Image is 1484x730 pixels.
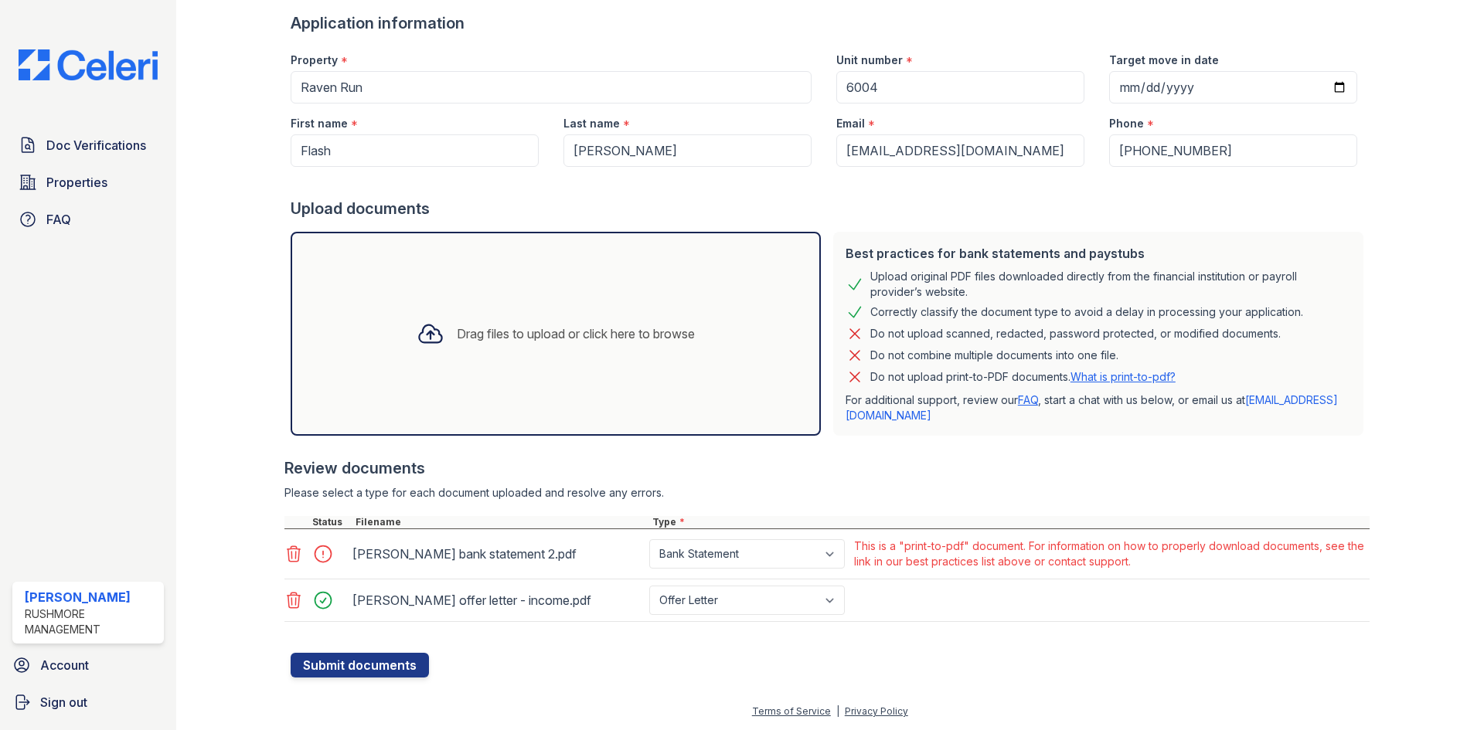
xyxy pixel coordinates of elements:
[46,210,71,229] span: FAQ
[845,705,908,717] a: Privacy Policy
[836,705,839,717] div: |
[649,516,1370,528] div: Type
[846,392,1351,423] p: For additional support, review our , start a chat with us below, or email us at
[457,324,695,343] div: Drag files to upload or click here to browse
[6,49,170,80] img: CE_Logo_Blue-a8612792a0a2168367f1c8372b55b34899dd931a85d93a1a3d3e32e68fde9ad4.png
[12,204,164,235] a: FAQ
[6,650,170,681] a: Account
[46,173,107,192] span: Properties
[40,656,89,674] span: Account
[284,457,1370,479] div: Review documents
[836,116,865,131] label: Email
[846,244,1351,263] div: Best practices for bank statements and paystubs
[836,53,903,68] label: Unit number
[291,116,348,131] label: First name
[12,130,164,161] a: Doc Verifications
[854,538,1367,569] div: This is a "print-to-pdf" document. For information on how to properly download documents, see the...
[291,198,1370,219] div: Upload documents
[291,12,1370,34] div: Application information
[1109,53,1219,68] label: Target move in date
[1070,370,1176,383] a: What is print-to-pdf?
[12,167,164,198] a: Properties
[25,606,158,637] div: Rushmore Management
[25,588,158,606] div: [PERSON_NAME]
[870,324,1281,343] div: Do not upload scanned, redacted, password protected, or modified documents.
[352,516,649,528] div: Filename
[870,369,1176,385] p: Do not upload print-to-PDF documents.
[291,53,338,68] label: Property
[6,687,170,718] a: Sign out
[291,653,429,677] button: Submit documents
[870,346,1118,365] div: Do not combine multiple documents into one file.
[1109,116,1144,131] label: Phone
[870,269,1351,300] div: Upload original PDF files downloaded directly from the financial institution or payroll provider’...
[352,588,643,613] div: [PERSON_NAME] offer letter - income.pdf
[563,116,620,131] label: Last name
[46,136,146,154] span: Doc Verifications
[284,485,1370,501] div: Please select a type for each document uploaded and resolve any errors.
[352,542,643,566] div: [PERSON_NAME] bank statement 2.pdf
[309,516,352,528] div: Status
[870,303,1303,321] div: Correctly classify the document type to avoid a delay in processing your application.
[1018,393,1038,406] a: FAQ
[752,705,831,717] a: Terms of Service
[40,693,87,711] span: Sign out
